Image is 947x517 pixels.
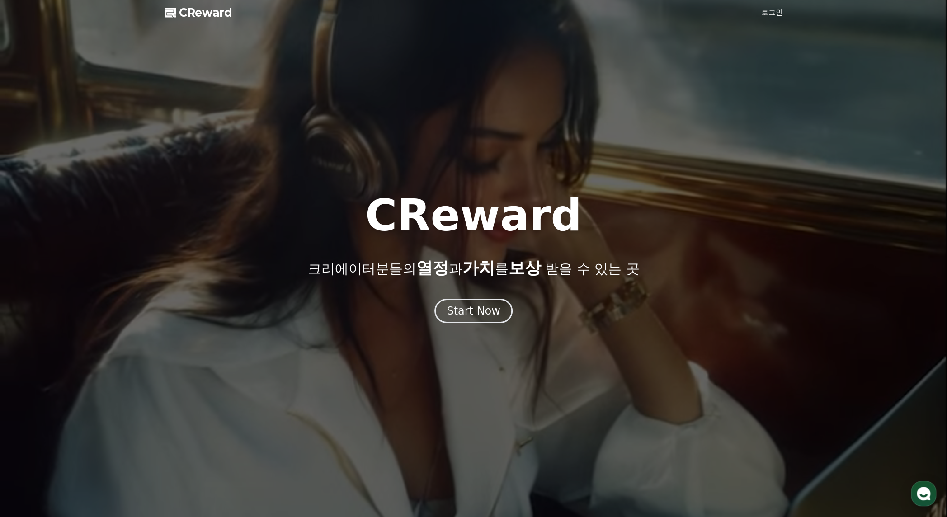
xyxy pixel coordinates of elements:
[434,299,513,323] button: Start Now
[165,5,232,20] a: CReward
[3,287,60,309] a: 홈
[416,258,448,277] span: 열정
[365,194,582,237] h1: CReward
[117,287,174,309] a: 설정
[307,259,639,277] p: 크리에이터분들의 과 를 받을 수 있는 곳
[462,258,495,277] span: 가치
[434,308,513,316] a: Start Now
[28,300,34,307] span: 홈
[60,287,117,309] a: 대화
[140,300,151,307] span: 설정
[508,258,541,277] span: 보상
[179,5,232,20] span: CReward
[83,301,94,308] span: 대화
[761,7,783,18] a: 로그인
[447,304,500,318] div: Start Now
